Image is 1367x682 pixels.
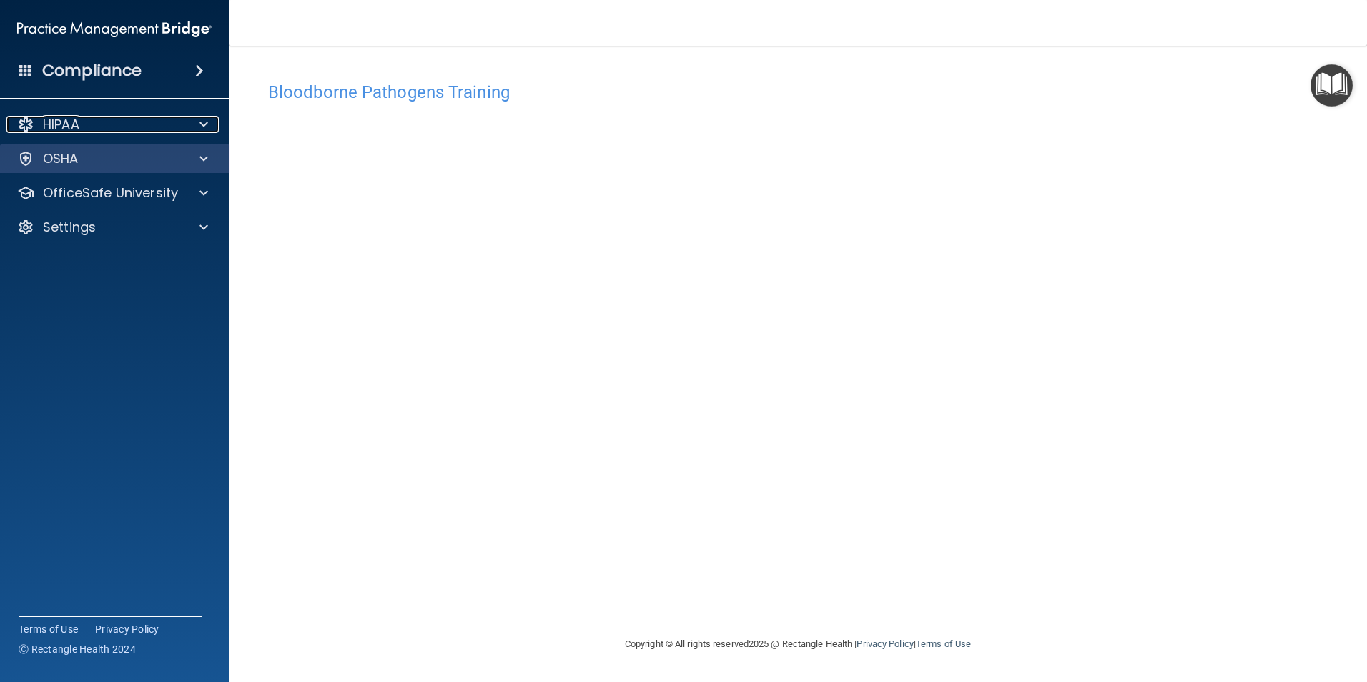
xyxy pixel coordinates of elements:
[17,150,208,167] a: OSHA
[857,638,913,649] a: Privacy Policy
[19,642,136,656] span: Ⓒ Rectangle Health 2024
[1311,64,1353,107] button: Open Resource Center
[537,621,1059,667] div: Copyright © All rights reserved 2025 @ Rectangle Health | |
[43,219,96,236] p: Settings
[95,622,159,636] a: Privacy Policy
[43,150,79,167] p: OSHA
[19,622,78,636] a: Terms of Use
[17,116,208,133] a: HIPAA
[916,638,971,649] a: Terms of Use
[17,15,212,44] img: PMB logo
[1120,580,1350,638] iframe: Drift Widget Chat Controller
[42,61,142,81] h4: Compliance
[268,109,1328,549] iframe: bbp
[43,116,79,133] p: HIPAA
[17,219,208,236] a: Settings
[43,184,178,202] p: OfficeSafe University
[17,184,208,202] a: OfficeSafe University
[268,83,1328,102] h4: Bloodborne Pathogens Training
